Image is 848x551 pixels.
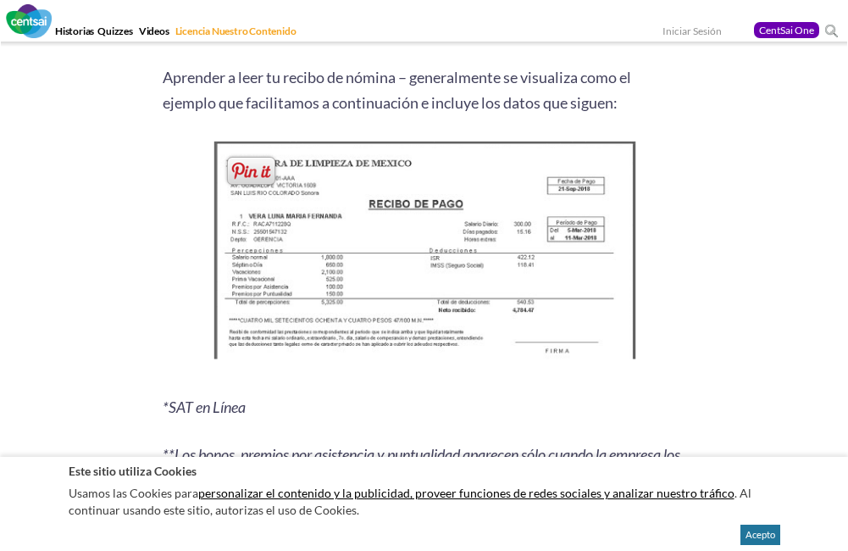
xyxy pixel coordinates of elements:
[69,481,780,522] p: Usamos las Cookies para . Al continuar usando este sitio, autorizas el uso de Cookies.
[137,25,171,42] a: Videos
[662,25,722,41] a: Iniciar Sesión
[53,25,96,42] a: Historias
[163,64,685,115] p: Aprender a leer tu recibo de nómina – generalmente se visualiza como el ejemplo que facilitamos a...
[174,25,298,42] a: Licencia Nuestro Contenido
[740,525,780,545] button: Acepto
[6,4,52,38] img: CentSai
[96,25,135,42] a: Quizzes
[163,446,680,491] i: **Los bonos, premios por asistencia y puntualidad aparecen sólo cuando la empresa los utilice.
[163,398,246,417] i: *SAT en Línea
[754,22,819,38] a: CentSai One
[69,463,780,479] h2: Este sitio utiliza Cookies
